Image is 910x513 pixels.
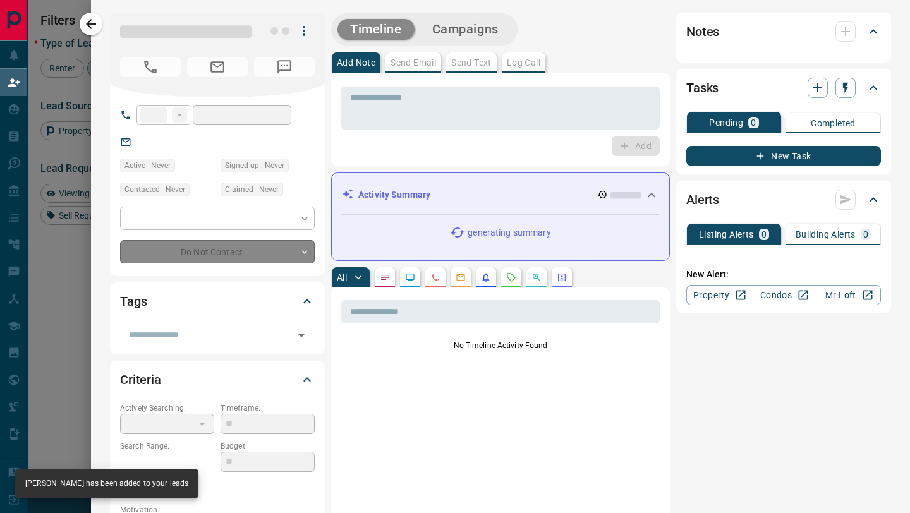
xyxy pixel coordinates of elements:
[120,479,315,490] p: Areas Searched:
[686,184,881,215] div: Alerts
[337,273,347,282] p: All
[124,159,171,172] span: Active - Never
[863,230,868,239] p: 0
[337,19,415,40] button: Timeline
[420,19,511,40] button: Campaigns
[686,146,881,166] button: New Task
[225,183,279,196] span: Claimed - Never
[686,16,881,47] div: Notes
[120,440,214,452] p: Search Range:
[686,268,881,281] p: New Alert:
[686,285,751,305] a: Property
[293,327,310,344] button: Open
[557,272,567,282] svg: Agent Actions
[120,291,147,311] h2: Tags
[120,402,214,414] p: Actively Searching:
[468,226,550,239] p: generating summary
[686,78,719,98] h2: Tasks
[124,183,185,196] span: Contacted - Never
[709,118,743,127] p: Pending
[405,272,415,282] svg: Lead Browsing Activity
[341,340,660,351] p: No Timeline Activity Found
[120,286,315,317] div: Tags
[358,188,430,202] p: Activity Summary
[380,272,390,282] svg: Notes
[699,230,754,239] p: Listing Alerts
[761,230,767,239] p: 0
[506,272,516,282] svg: Requests
[120,370,161,390] h2: Criteria
[430,272,440,282] svg: Calls
[751,118,756,127] p: 0
[120,240,315,263] div: Do Not Contact
[481,272,491,282] svg: Listing Alerts
[796,230,856,239] p: Building Alerts
[187,57,248,77] span: No Email
[120,57,181,77] span: No Number
[120,452,214,473] p: -- - --
[751,285,816,305] a: Condos
[811,119,856,128] p: Completed
[686,21,719,42] h2: Notes
[221,402,315,414] p: Timeframe:
[342,183,659,207] div: Activity Summary
[254,57,315,77] span: No Number
[221,440,315,452] p: Budget:
[816,285,881,305] a: Mr.Loft
[140,136,145,147] a: --
[25,473,188,494] div: [PERSON_NAME] has been added to your leads
[120,365,315,395] div: Criteria
[531,272,542,282] svg: Opportunities
[686,73,881,103] div: Tasks
[686,190,719,210] h2: Alerts
[225,159,284,172] span: Signed up - Never
[456,272,466,282] svg: Emails
[337,58,375,67] p: Add Note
